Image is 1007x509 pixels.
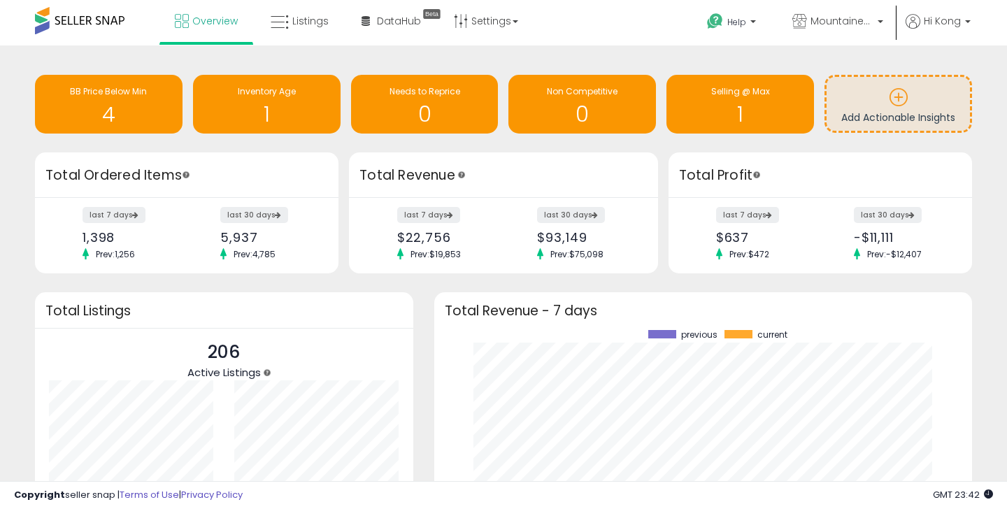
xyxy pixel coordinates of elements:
[537,230,633,245] div: $93,149
[757,330,787,340] span: current
[120,488,179,501] a: Terms of Use
[261,366,273,379] div: Tooltip anchor
[292,14,329,28] span: Listings
[220,207,288,223] label: last 30 days
[180,169,192,181] div: Tooltip anchor
[14,488,65,501] strong: Copyright
[420,7,444,21] div: Tooltip anchor
[193,75,341,134] a: Inventory Age 1
[537,207,605,223] label: last 30 days
[70,85,147,97] span: BB Price Below Min
[358,103,492,126] h1: 0
[35,75,183,134] a: BB Price Below Min 4
[192,14,238,28] span: Overview
[200,103,334,126] h1: 1
[854,230,948,245] div: -$11,111
[711,85,770,97] span: Selling @ Max
[727,16,746,28] span: Help
[397,230,493,245] div: $22,756
[83,207,145,223] label: last 7 days
[673,103,807,126] h1: 1
[508,75,656,134] a: Non Competitive 0
[14,489,243,502] div: seller snap | |
[220,230,314,245] div: 5,937
[906,14,971,45] a: Hi Kong
[89,248,142,260] span: Prev: 1,256
[390,85,460,97] span: Needs to Reprice
[543,248,610,260] span: Prev: $75,098
[515,103,649,126] h1: 0
[810,14,873,28] span: MountaineerBrand
[187,365,261,380] span: Active Listings
[716,230,810,245] div: $637
[83,230,176,245] div: 1,398
[854,207,922,223] label: last 30 days
[666,75,814,134] a: Selling @ Max 1
[445,306,962,316] h3: Total Revenue - 7 days
[377,14,421,28] span: DataHub
[45,166,328,185] h3: Total Ordered Items
[351,75,499,134] a: Needs to Reprice 0
[359,166,648,185] h3: Total Revenue
[187,339,261,366] p: 206
[924,14,961,28] span: Hi Kong
[681,330,717,340] span: previous
[42,103,176,126] h1: 4
[455,169,468,181] div: Tooltip anchor
[679,166,962,185] h3: Total Profit
[716,207,779,223] label: last 7 days
[827,77,970,131] a: Add Actionable Insights
[227,248,283,260] span: Prev: 4,785
[750,169,763,181] div: Tooltip anchor
[933,488,993,501] span: 2025-10-6 23:42 GMT
[181,488,243,501] a: Privacy Policy
[696,2,770,45] a: Help
[238,85,296,97] span: Inventory Age
[403,248,468,260] span: Prev: $19,853
[860,248,929,260] span: Prev: -$12,407
[722,248,776,260] span: Prev: $472
[706,13,724,30] i: Get Help
[547,85,617,97] span: Non Competitive
[841,110,955,124] span: Add Actionable Insights
[397,207,460,223] label: last 7 days
[45,306,403,316] h3: Total Listings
